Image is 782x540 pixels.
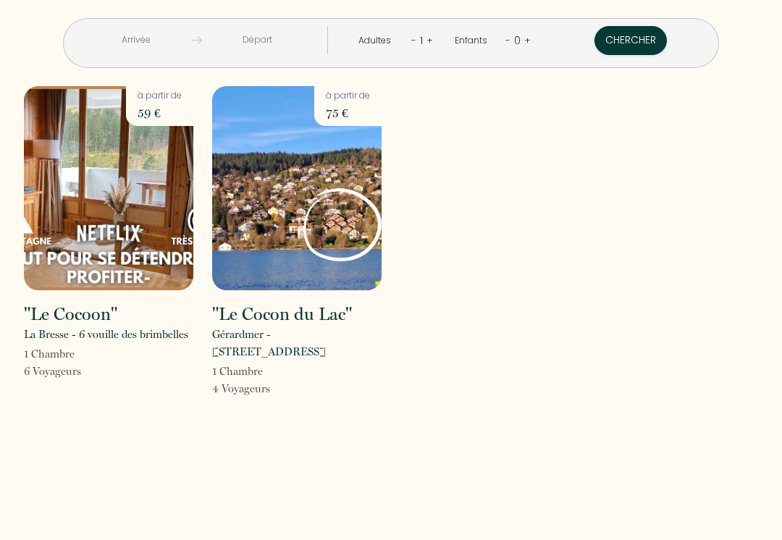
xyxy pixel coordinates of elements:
[505,33,510,47] a: -
[266,382,270,395] span: s
[524,33,531,47] a: +
[212,380,270,397] p: 4 Voyageur
[510,29,524,52] div: 0
[594,26,667,55] button: Chercher
[24,345,81,363] p: 1 Chambre
[212,86,382,290] img: rental-image
[212,326,382,360] p: Gérardmer - [STREET_ADDRESS]
[455,34,492,48] div: Enfants
[80,26,191,54] input: Arrivée
[326,103,370,123] p: 75 €
[138,89,182,103] p: à partir de
[202,26,313,54] input: Départ
[77,365,81,378] span: s
[24,86,193,290] img: rental-image
[411,33,416,47] a: -
[326,89,370,103] p: à partir de
[191,35,202,46] img: guests
[416,29,426,52] div: 1
[138,103,182,123] p: 59 €
[212,363,270,380] p: 1 Chambre
[426,33,433,47] a: +
[212,305,352,323] h2: "Le Cocon du Lac"
[24,326,188,343] p: La Bresse - 6 vouille des brimbelles
[24,305,117,323] h2: "Le Cocoon"
[24,363,81,380] p: 6 Voyageur
[358,34,396,48] div: Adultes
